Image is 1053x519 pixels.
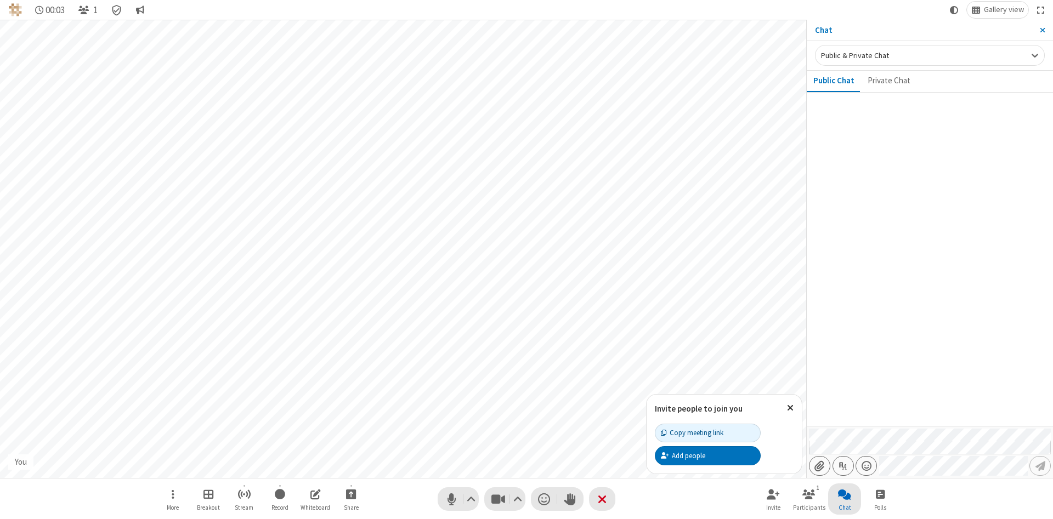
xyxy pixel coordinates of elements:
[167,504,179,511] span: More
[344,504,359,511] span: Share
[263,483,296,515] button: Start recording
[757,483,790,515] button: Invite participants (Alt+I)
[235,504,253,511] span: Stream
[464,487,479,511] button: Audio settings
[438,487,479,511] button: Mute (Alt+A)
[192,483,225,515] button: Manage Breakout Rooms
[766,504,780,511] span: Invite
[46,5,65,15] span: 00:03
[655,403,743,414] label: Invite people to join you
[11,456,31,469] div: You
[821,50,889,60] span: Public & Private Chat
[828,483,861,515] button: Close chat
[779,395,802,421] button: Close popover
[511,487,525,511] button: Video setting
[197,504,220,511] span: Breakout
[299,483,332,515] button: Open shared whiteboard
[335,483,367,515] button: Start sharing
[228,483,261,515] button: Start streaming
[31,2,70,18] div: Timer
[9,3,22,16] img: QA Selenium DO NOT DELETE OR CHANGE
[93,5,98,15] span: 1
[856,456,877,476] button: Open menu
[271,504,288,511] span: Record
[839,504,851,511] span: Chat
[864,483,897,515] button: Open poll
[301,504,330,511] span: Whiteboard
[984,5,1024,14] span: Gallery view
[557,487,584,511] button: Raise hand
[1033,2,1049,18] button: Fullscreen
[589,487,615,511] button: End or leave meeting
[484,487,525,511] button: Stop video (Alt+V)
[655,446,761,465] button: Add people
[1032,20,1053,41] button: Close sidebar
[131,2,149,18] button: Conversation
[833,456,854,476] button: Show formatting
[73,2,102,18] button: Open participant list
[967,2,1028,18] button: Change layout
[874,504,886,511] span: Polls
[106,2,127,18] div: Meeting details Encryption enabled
[156,483,189,515] button: Open menu
[813,483,823,493] div: 1
[792,483,825,515] button: Open participant list
[661,427,723,438] div: Copy meeting link
[1029,456,1051,476] button: Send message
[807,71,861,92] button: Public Chat
[531,487,557,511] button: Send a reaction
[655,424,761,442] button: Copy meeting link
[946,2,963,18] button: Using system theme
[793,504,825,511] span: Participants
[815,24,1032,37] p: Chat
[861,71,917,92] button: Private Chat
